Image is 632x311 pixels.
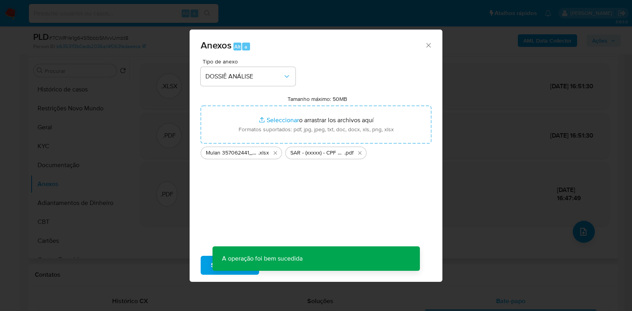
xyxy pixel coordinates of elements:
span: DOSSIÊ ANÁLISE [205,73,283,80]
span: SAR - (xxxxx) - CPF 08232408359 - [PERSON_NAME] [290,149,344,157]
span: Anexos [201,38,231,52]
button: Cerrar [425,41,432,48]
button: DOSSIÊ ANÁLISE [201,67,295,86]
button: Subir arquivo [201,256,259,275]
span: Tipo de anexo [203,59,297,64]
label: Tamanho máximo: 50MB [288,95,347,102]
span: Mulan 357062441_2025_10_08_14_12_23 [206,149,258,157]
span: Alt [234,43,241,50]
span: Subir arquivo [211,257,249,274]
span: .xlsx [258,149,269,157]
ul: Archivos seleccionados [201,143,431,159]
button: Eliminar Mulan 357062441_2025_10_08_14_12_23.xlsx [271,148,280,158]
span: Cancelar [273,257,298,274]
span: a [245,43,247,50]
span: .pdf [344,149,354,157]
button: Eliminar SAR - (xxxxx) - CPF 08232408359 - JOSE EDUARDO MARINHO MOREIRA.pdf [355,148,365,158]
p: A operação foi bem sucedida [213,246,312,271]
